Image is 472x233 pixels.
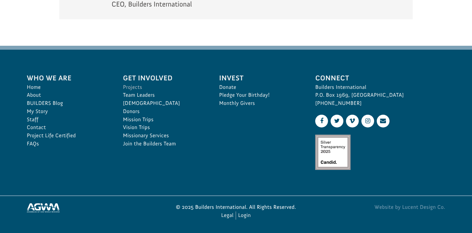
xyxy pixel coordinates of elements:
[315,83,445,108] p: Builders International P.O. Box 1969, [GEOGRAPHIC_DATA] [PHONE_NUMBER]
[27,73,109,83] span: Who We Are
[377,115,390,127] a: Contact Us
[12,20,90,25] div: to
[238,211,251,220] a: Login
[309,203,445,211] a: Website by Lucent Design Co.
[315,115,328,127] a: Facebook
[315,135,351,170] img: Silver Transparency Rating for 2025 by Candid
[123,124,205,132] a: Vision Trips
[27,132,109,140] a: Project Life Certified
[27,116,109,124] a: Staff
[123,73,205,83] span: Get Involved
[219,91,301,99] a: Pledge Your Birthday!
[123,83,205,92] a: Projects
[27,99,109,108] a: BUILDERS Blog
[219,99,301,108] a: Monthly Givers
[123,99,205,108] a: [DEMOGRAPHIC_DATA]
[27,108,109,116] a: My Story
[331,115,343,127] a: Twitter
[12,14,17,19] img: emoji grinningFace
[27,124,109,132] a: Contact
[123,108,205,116] a: Donors
[123,132,205,140] a: Missionary Services
[27,91,109,99] a: About
[93,13,122,25] button: Donate
[12,26,16,31] img: US.png
[346,115,359,127] a: Vimeo
[27,140,109,148] a: FAQs
[219,83,301,92] a: Donate
[315,73,445,83] span: Connect
[27,203,60,212] img: Assemblies of God World Missions
[221,211,234,220] a: Legal
[123,140,205,148] a: Join the Builders Team
[168,203,304,211] p: © 2025 Builders International. All Rights Reserved.
[361,115,374,127] a: Instagram
[123,91,205,99] a: Team Leaders
[123,116,205,124] a: Mission Trips
[12,7,90,20] div: [PERSON_NAME] donated $100
[219,73,301,83] span: Invest
[27,83,109,92] a: Home
[18,26,88,31] span: [PERSON_NAME] , [GEOGRAPHIC_DATA]
[15,20,123,25] strong: [GEOGRAPHIC_DATA]: Restoration [DEMOGRAPHIC_DATA]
